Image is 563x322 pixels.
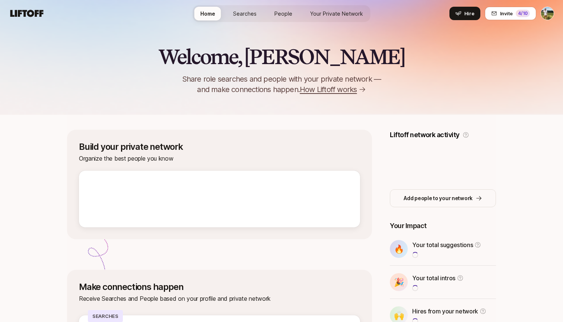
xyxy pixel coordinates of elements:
p: Share role searches and people with your private network — and make connections happen. [170,74,393,95]
span: How Liftoff works [300,84,357,95]
p: Searches [88,310,123,322]
div: 🎉 [390,273,408,291]
p: Make connections happen [79,282,360,292]
button: Add people to your network [390,189,496,207]
span: Invite [500,10,513,17]
div: 🔥 [390,240,408,258]
div: 4 /10 [516,10,530,17]
a: How Liftoff works [300,84,366,95]
h2: Welcome, [PERSON_NAME] [158,45,405,68]
p: Your total intros [412,273,455,283]
img: Tyler Kieft [541,7,554,20]
p: Liftoff network activity [390,130,459,140]
p: Add people to your network [404,194,473,203]
p: Your Impact [390,221,496,231]
p: Receive Searches and People based on your profile and private network [79,294,360,303]
p: Build your private network [79,142,360,152]
a: People [268,7,298,20]
span: Your Private Network [310,10,363,18]
p: Organize the best people you know [79,154,360,163]
button: Invite4/10 [485,7,536,20]
p: Hires from your network [412,306,478,316]
a: Searches [227,7,263,20]
span: Home [200,10,215,18]
span: Searches [233,10,257,18]
span: People [274,10,292,18]
span: Hire [464,10,474,17]
a: Your Private Network [304,7,369,20]
p: Your total suggestions [412,240,473,250]
button: Hire [449,7,480,20]
a: Home [194,7,221,20]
